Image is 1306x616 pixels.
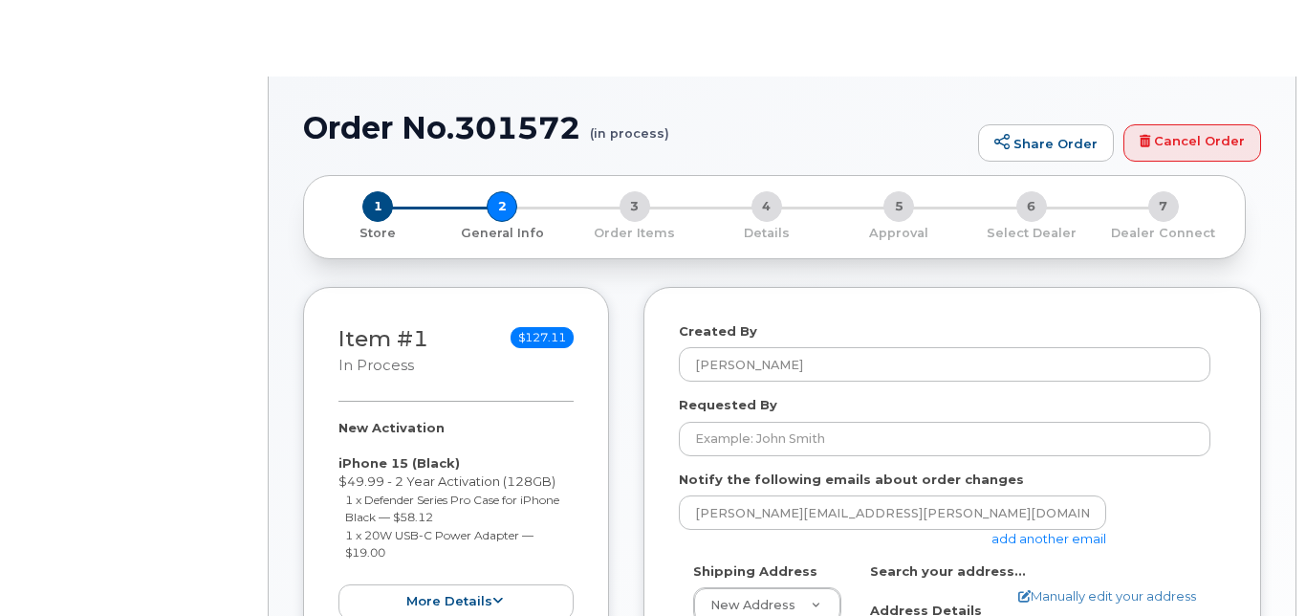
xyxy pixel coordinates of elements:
[978,124,1114,163] a: Share Order
[338,420,445,435] strong: New Activation
[679,322,757,341] label: Created By
[1123,124,1261,163] a: Cancel Order
[991,531,1106,546] a: add another email
[362,191,393,222] span: 1
[679,422,1210,456] input: Example: John Smith
[345,493,559,525] small: 1 x Defender Series Pro Case for iPhone Black — $58.12
[327,225,428,242] p: Store
[710,598,795,612] span: New Address
[679,495,1106,530] input: Example: john@appleseed.com
[679,471,1024,489] label: Notify the following emails about order changes
[338,455,460,471] strong: iPhone 15 (Black)
[870,562,1026,581] label: Search your address...
[338,357,414,374] small: in process
[338,327,428,376] h3: Item #1
[693,562,817,581] label: Shipping Address
[319,222,436,242] a: 1 Store
[590,111,669,141] small: (in process)
[1018,587,1196,605] a: Manually edit your address
[345,528,533,561] small: 1 x 20W USB-C Power Adapter — $19.00
[511,327,574,348] span: $127.11
[303,111,969,144] h1: Order No.301572
[679,396,777,414] label: Requested By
